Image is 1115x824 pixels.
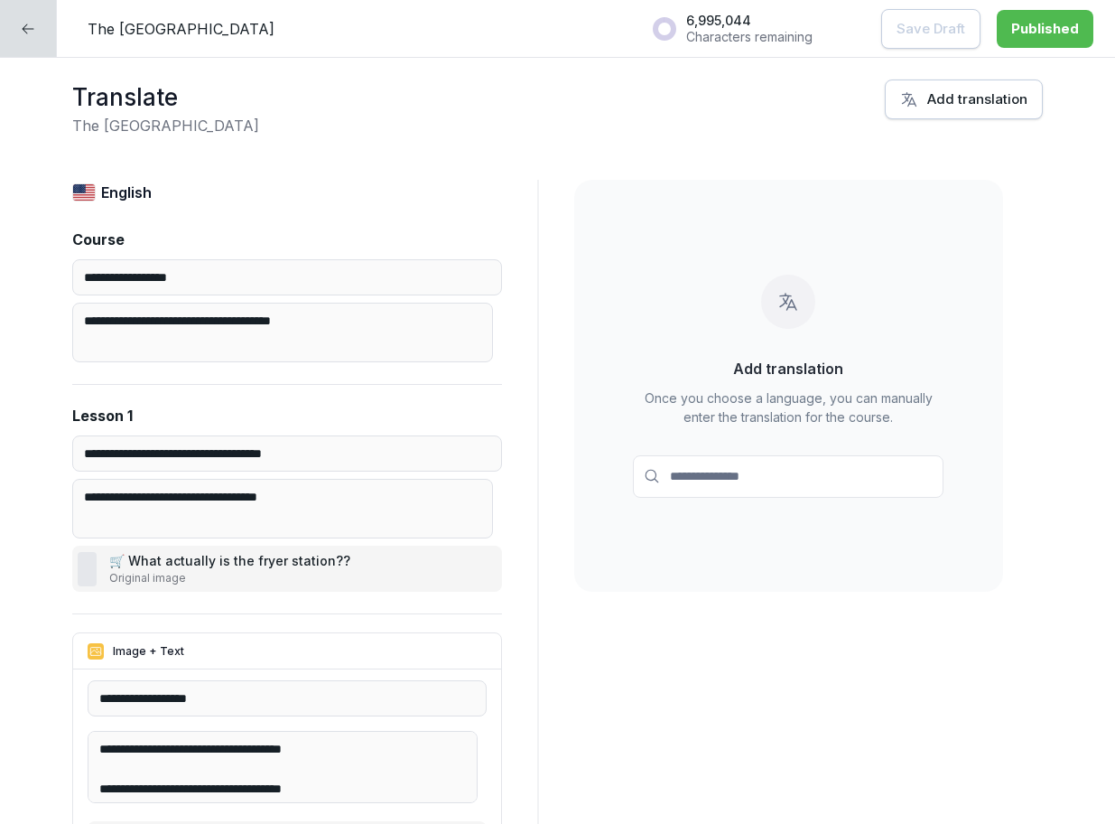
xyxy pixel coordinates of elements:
button: 6,995,044Characters remaining [643,5,865,51]
button: Add translation [885,80,1043,119]
p: Course [72,229,125,250]
p: Lesson 1 [72,405,133,426]
p: Original image [109,570,354,586]
h2: The [GEOGRAPHIC_DATA] [72,115,259,136]
h1: Translate [72,80,259,115]
p: Add translation [733,358,843,379]
p: English [101,182,152,203]
p: Save Draft [897,19,965,39]
p: Once you choose a language, you can manually enter the translation for the course. [633,389,943,426]
p: 🛒 What actually is the fryer station?? [109,551,354,570]
p: Characters remaining [686,29,813,45]
div: Add translation [900,89,1027,109]
div: Published [1011,19,1079,39]
p: Image + Text [113,643,184,660]
button: Published [997,10,1093,48]
p: 6,995,044 [686,13,813,29]
button: Save Draft [881,9,980,49]
p: The [GEOGRAPHIC_DATA] [88,18,274,40]
img: us.svg [72,183,96,201]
